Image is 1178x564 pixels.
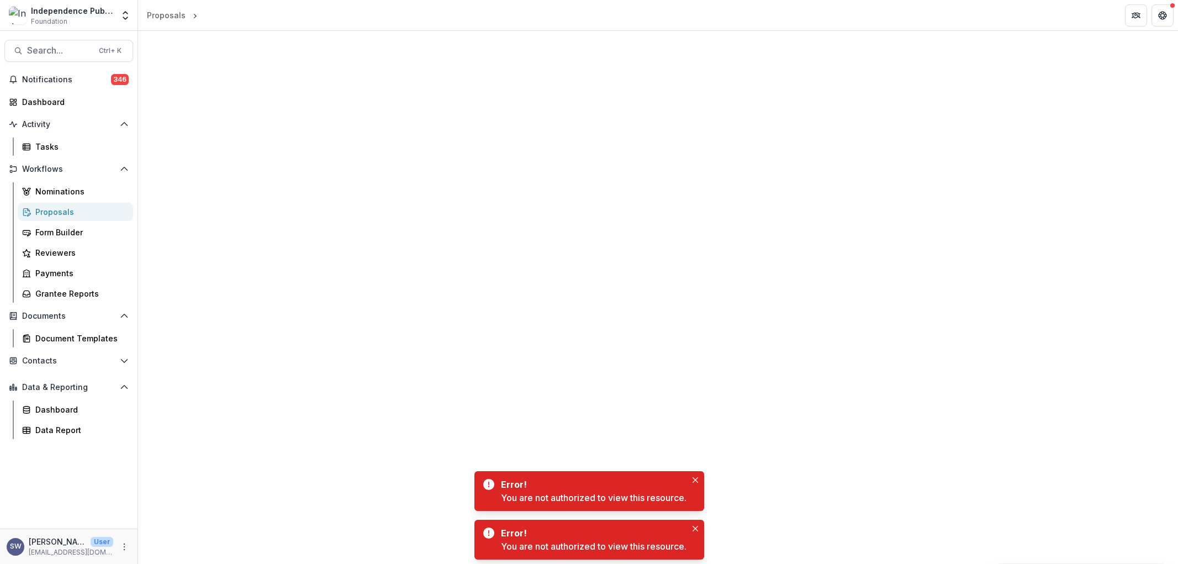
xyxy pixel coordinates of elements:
[18,264,133,282] a: Payments
[501,540,686,553] div: You are not authorized to view this resource.
[4,378,133,396] button: Open Data & Reporting
[18,284,133,303] a: Grantee Reports
[35,206,124,218] div: Proposals
[31,5,113,17] div: Independence Public Media Foundation
[22,312,115,321] span: Documents
[35,226,124,238] div: Form Builder
[501,491,686,504] div: You are not authorized to view this resource.
[27,45,92,56] span: Search...
[118,4,133,27] button: Open entity switcher
[18,400,133,419] a: Dashboard
[35,186,124,197] div: Nominations
[18,138,133,156] a: Tasks
[18,421,133,439] a: Data Report
[18,244,133,262] a: Reviewers
[501,526,682,540] div: Error!
[18,223,133,241] a: Form Builder
[22,165,115,174] span: Workflows
[97,45,124,57] div: Ctrl + K
[29,547,113,557] p: [EMAIL_ADDRESS][DOMAIN_NAME]
[9,7,27,24] img: Independence Public Media Foundation
[22,383,115,392] span: Data & Reporting
[4,352,133,370] button: Open Contacts
[4,71,133,88] button: Notifications346
[18,329,133,347] a: Document Templates
[4,307,133,325] button: Open Documents
[4,115,133,133] button: Open Activity
[22,356,115,366] span: Contacts
[147,9,186,21] div: Proposals
[1125,4,1147,27] button: Partners
[689,522,702,535] button: Close
[10,543,22,550] div: Sherella Williams
[22,96,124,108] div: Dashboard
[18,182,133,201] a: Nominations
[142,7,190,23] a: Proposals
[35,333,124,344] div: Document Templates
[31,17,67,27] span: Foundation
[35,267,124,279] div: Payments
[4,160,133,178] button: Open Workflows
[22,75,111,85] span: Notifications
[501,478,682,491] div: Error!
[35,288,124,299] div: Grantee Reports
[35,141,124,152] div: Tasks
[4,93,133,111] a: Dashboard
[142,7,200,23] nav: breadcrumb
[4,40,133,62] button: Search...
[111,74,129,85] span: 346
[29,536,86,547] p: [PERSON_NAME]
[91,537,113,547] p: User
[35,404,124,415] div: Dashboard
[35,424,124,436] div: Data Report
[689,473,702,487] button: Close
[35,247,124,259] div: Reviewers
[22,120,115,129] span: Activity
[118,540,131,554] button: More
[18,203,133,221] a: Proposals
[1151,4,1174,27] button: Get Help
